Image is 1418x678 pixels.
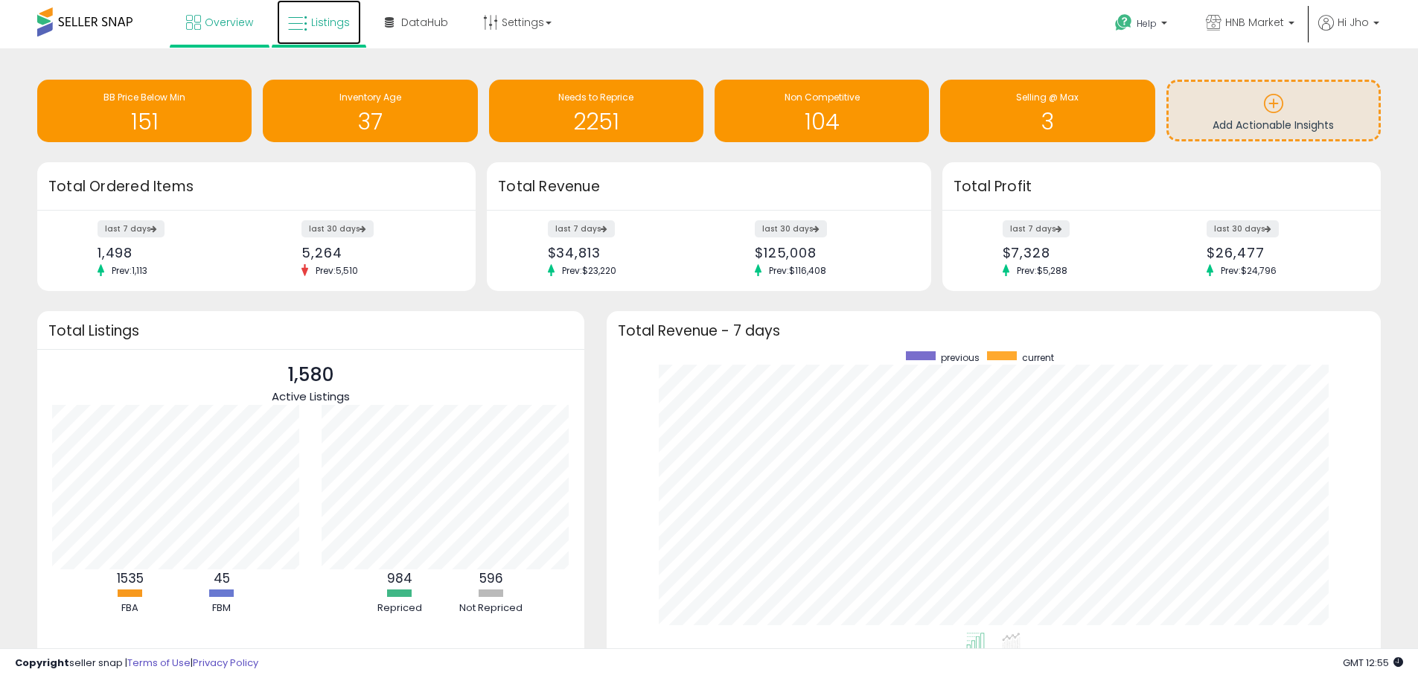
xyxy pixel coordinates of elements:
[1318,15,1379,48] a: Hi Jho
[1137,17,1157,30] span: Help
[103,91,185,103] span: BB Price Below Min
[301,245,450,260] div: 5,264
[301,220,374,237] label: last 30 days
[1022,351,1054,364] span: current
[104,264,155,277] span: Prev: 1,113
[387,569,412,587] b: 984
[548,220,615,237] label: last 7 days
[98,220,165,237] label: last 7 days
[214,569,230,587] b: 45
[941,351,980,364] span: previous
[715,80,929,142] a: Non Competitive 104
[272,388,350,404] span: Active Listings
[940,80,1154,142] a: Selling @ Max 3
[1213,264,1284,277] span: Prev: $24,796
[1003,245,1151,260] div: $7,328
[954,176,1370,197] h3: Total Profit
[45,109,244,134] h1: 151
[1207,220,1279,237] label: last 30 days
[15,656,258,671] div: seller snap | |
[15,656,69,670] strong: Copyright
[1225,15,1284,30] span: HNB Market
[618,325,1370,336] h3: Total Revenue - 7 days
[308,264,365,277] span: Prev: 5,510
[447,601,536,615] div: Not Repriced
[1169,82,1379,139] a: Add Actionable Insights
[117,569,144,587] b: 1535
[37,80,252,142] a: BB Price Below Min 151
[785,91,860,103] span: Non Competitive
[86,601,175,615] div: FBA
[498,176,920,197] h3: Total Revenue
[205,15,253,30] span: Overview
[755,245,905,260] div: $125,008
[1103,2,1182,48] a: Help
[948,109,1147,134] h1: 3
[339,91,401,103] span: Inventory Age
[1114,13,1133,32] i: Get Help
[193,656,258,670] a: Privacy Policy
[548,245,698,260] div: $34,813
[722,109,922,134] h1: 104
[48,176,464,197] h3: Total Ordered Items
[1003,220,1070,237] label: last 7 days
[48,325,573,336] h3: Total Listings
[355,601,444,615] div: Repriced
[761,264,834,277] span: Prev: $116,408
[1016,91,1079,103] span: Selling @ Max
[555,264,624,277] span: Prev: $23,220
[272,361,350,389] p: 1,580
[1009,264,1075,277] span: Prev: $5,288
[127,656,191,670] a: Terms of Use
[311,15,350,30] span: Listings
[1213,118,1334,132] span: Add Actionable Insights
[270,109,470,134] h1: 37
[755,220,827,237] label: last 30 days
[1207,245,1355,260] div: $26,477
[479,569,503,587] b: 596
[98,245,246,260] div: 1,498
[401,15,448,30] span: DataHub
[1338,15,1369,30] span: Hi Jho
[489,80,703,142] a: Needs to Reprice 2251
[496,109,696,134] h1: 2251
[263,80,477,142] a: Inventory Age 37
[558,91,633,103] span: Needs to Reprice
[177,601,266,615] div: FBM
[1343,656,1403,670] span: 2025-10-8 12:55 GMT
